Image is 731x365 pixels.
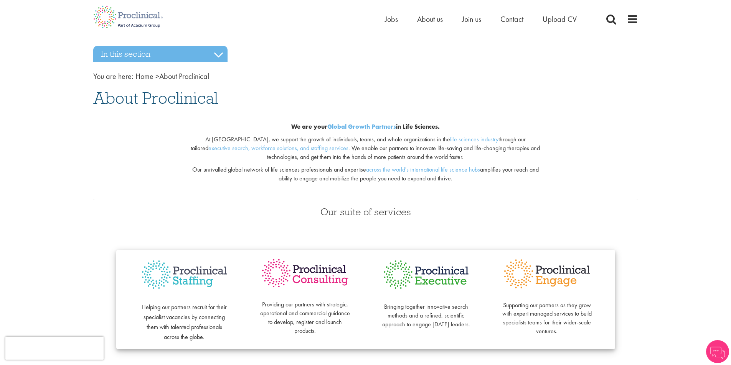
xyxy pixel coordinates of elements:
a: Contact [500,14,523,24]
a: executive search, workforce solutions, and staffing services [208,144,348,152]
p: Providing our partners with strategic, operational and commercial guidance to develop, register a... [260,292,350,336]
p: Bringing together innovative search methods and a refined, scientific approach to engage [DATE] l... [381,294,471,329]
span: About Proclinical [135,71,209,81]
p: Our unrivalled global network of life sciences professionals and expertise amplifies your reach a... [186,165,545,183]
span: > [155,71,159,81]
a: Upload CV [543,14,577,24]
a: across the world's international life science hubs [366,165,480,173]
p: At [GEOGRAPHIC_DATA], we support the growth of individuals, teams, and whole organizations in the... [186,135,545,162]
a: Jobs [385,14,398,24]
a: life sciences industry [450,135,498,143]
h3: Our suite of services [93,207,638,217]
b: We are your in Life Sciences. [291,123,440,131]
img: Proclinical Staffing [139,257,229,292]
span: Helping our partners recruit for their specialist vacancies by connecting them with talented prof... [142,303,227,341]
a: About us [417,14,443,24]
iframe: reCAPTCHA [5,337,104,360]
span: You are here: [93,71,134,81]
span: About Proclinical [93,88,218,108]
a: Global Growth Partners [327,123,396,131]
p: Supporting our partners as they grow with expert managed services to build specialists teams for ... [502,292,592,336]
h3: In this section [93,46,228,62]
a: breadcrumb link to Home [135,71,153,81]
img: Chatbot [706,340,729,363]
img: Proclinical Consulting [260,257,350,289]
img: Proclinical Executive [381,257,471,292]
a: Join us [462,14,481,24]
img: Proclinical Engage [502,257,592,290]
